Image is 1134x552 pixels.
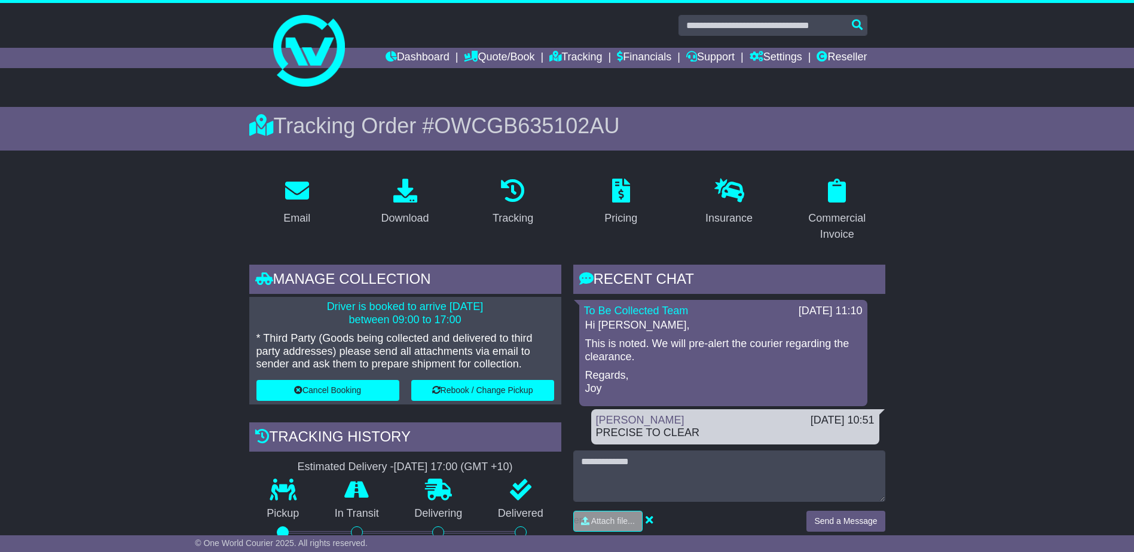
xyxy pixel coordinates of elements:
button: Cancel Booking [256,380,399,401]
a: Support [686,48,735,68]
a: Dashboard [386,48,450,68]
a: Quote/Book [464,48,534,68]
div: Download [381,210,429,226]
p: In Transit [317,507,397,520]
p: Delivered [480,507,561,520]
div: PRECISE TO CLEAR [596,427,875,440]
span: OWCGB635102AU [434,114,619,138]
a: To Be Collected Team [584,305,689,317]
div: Tracking history [249,422,561,455]
p: This is noted. We will pre-alert the courier regarding the clearance. [585,338,861,363]
a: Download [373,174,436,231]
p: Driver is booked to arrive [DATE] between 09:00 to 17:00 [256,300,554,326]
a: Insurance [698,174,760,231]
div: Pricing [604,210,637,226]
div: [DATE] 11:10 [799,305,863,318]
a: Tracking [549,48,602,68]
div: Commercial Invoice [797,210,878,243]
p: Pickup [249,507,317,520]
div: RECENT CHAT [573,265,885,297]
div: Estimated Delivery - [249,461,561,474]
a: Financials [617,48,671,68]
p: Hi [PERSON_NAME], [585,319,861,332]
button: Send a Message [806,511,885,532]
a: Tracking [485,174,541,231]
p: Delivering [397,507,481,520]
div: Manage collection [249,265,561,297]
div: [DATE] 17:00 (GMT +10) [394,461,513,474]
button: Rebook / Change Pickup [411,380,554,401]
p: * Third Party (Goods being collected and delivered to third party addresses) please send all atta... [256,332,554,371]
p: Regards, Joy [585,369,861,395]
div: [DATE] 10:51 [811,414,875,427]
div: Tracking [493,210,533,226]
div: Tracking Order # [249,113,885,139]
a: Pricing [597,174,645,231]
a: Commercial Invoice [789,174,885,247]
div: Email [283,210,310,226]
span: © One World Courier 2025. All rights reserved. [195,538,368,548]
a: Reseller [817,48,867,68]
div: Insurance [705,210,753,226]
a: [PERSON_NAME] [596,414,684,426]
a: Settings [750,48,802,68]
a: Email [276,174,318,231]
